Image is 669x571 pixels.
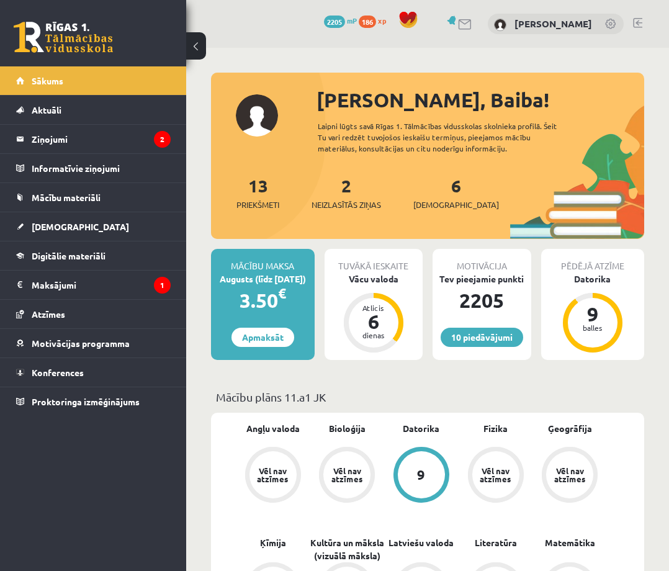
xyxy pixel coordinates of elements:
[325,272,423,354] a: Vācu valoda Atlicis 6 dienas
[154,131,171,148] i: 2
[532,447,607,505] a: Vēl nav atzīmes
[312,174,381,211] a: 2Neizlasītās ziņas
[14,22,113,53] a: Rīgas 1. Tālmācības vidusskola
[32,75,63,86] span: Sākums
[552,467,587,483] div: Vēl nav atzīmes
[574,324,611,331] div: balles
[32,308,65,320] span: Atzīmes
[413,199,499,211] span: [DEMOGRAPHIC_DATA]
[514,17,592,30] a: [PERSON_NAME]
[236,199,279,211] span: Priekšmeti
[548,422,592,435] a: Ģeogrāfija
[359,16,376,28] span: 186
[310,447,385,505] a: Vēl nav atzīmes
[32,221,129,232] span: [DEMOGRAPHIC_DATA]
[260,536,286,549] a: Ķīmija
[541,272,645,354] a: Datorika 9 balles
[325,272,423,285] div: Vācu valoda
[478,467,513,483] div: Vēl nav atzīmes
[16,329,171,357] a: Motivācijas programma
[541,272,645,285] div: Datorika
[154,277,171,294] i: 1
[32,104,61,115] span: Aktuāli
[413,174,499,211] a: 6[DEMOGRAPHIC_DATA]
[433,285,531,315] div: 2205
[325,249,423,272] div: Tuvākā ieskaite
[16,183,171,212] a: Mācību materiāli
[475,536,517,549] a: Literatūra
[16,66,171,95] a: Sākums
[541,249,645,272] div: Pēdējā atzīme
[378,16,386,25] span: xp
[211,285,315,315] div: 3.50
[216,389,639,405] p: Mācību plāns 11.a1 JK
[317,85,644,115] div: [PERSON_NAME], Baiba!
[330,467,364,483] div: Vēl nav atzīmes
[417,468,425,482] div: 9
[355,331,392,339] div: dienas
[355,312,392,331] div: 6
[459,447,533,505] a: Vēl nav atzīmes
[16,241,171,270] a: Digitālie materiāli
[403,422,439,435] a: Datorika
[494,19,506,31] img: Baiba Gertnere
[359,16,392,25] a: 186 xp
[32,250,106,261] span: Digitālie materiāli
[318,120,578,154] div: Laipni lūgts savā Rīgas 1. Tālmācības vidusskolas skolnieka profilā. Šeit Tu vari redzēt tuvojošo...
[211,272,315,285] div: Augusts (līdz [DATE])
[32,125,171,153] legend: Ziņojumi
[433,249,531,272] div: Motivācija
[16,271,171,299] a: Maksājumi1
[16,154,171,182] a: Informatīvie ziņojumi
[16,300,171,328] a: Atzīmes
[32,271,171,299] legend: Maksājumi
[278,284,286,302] span: €
[211,249,315,272] div: Mācību maksa
[355,304,392,312] div: Atlicis
[32,338,130,349] span: Motivācijas programma
[329,422,366,435] a: Bioloģija
[16,358,171,387] a: Konferences
[231,328,294,347] a: Apmaksāt
[483,422,508,435] a: Fizika
[16,387,171,416] a: Proktoringa izmēģinājums
[256,467,290,483] div: Vēl nav atzīmes
[388,536,454,549] a: Latviešu valoda
[236,174,279,211] a: 13Priekšmeti
[347,16,357,25] span: mP
[246,422,300,435] a: Angļu valoda
[16,96,171,124] a: Aktuāli
[16,125,171,153] a: Ziņojumi2
[310,536,385,562] a: Kultūra un māksla (vizuālā māksla)
[32,192,101,203] span: Mācību materiāli
[545,536,595,549] a: Matemātika
[384,447,459,505] a: 9
[324,16,357,25] a: 2205 mP
[32,154,171,182] legend: Informatīvie ziņojumi
[324,16,345,28] span: 2205
[32,396,140,407] span: Proktoringa izmēģinājums
[433,272,531,285] div: Tev pieejamie punkti
[16,212,171,241] a: [DEMOGRAPHIC_DATA]
[236,447,310,505] a: Vēl nav atzīmes
[574,304,611,324] div: 9
[32,367,84,378] span: Konferences
[441,328,523,347] a: 10 piedāvājumi
[312,199,381,211] span: Neizlasītās ziņas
